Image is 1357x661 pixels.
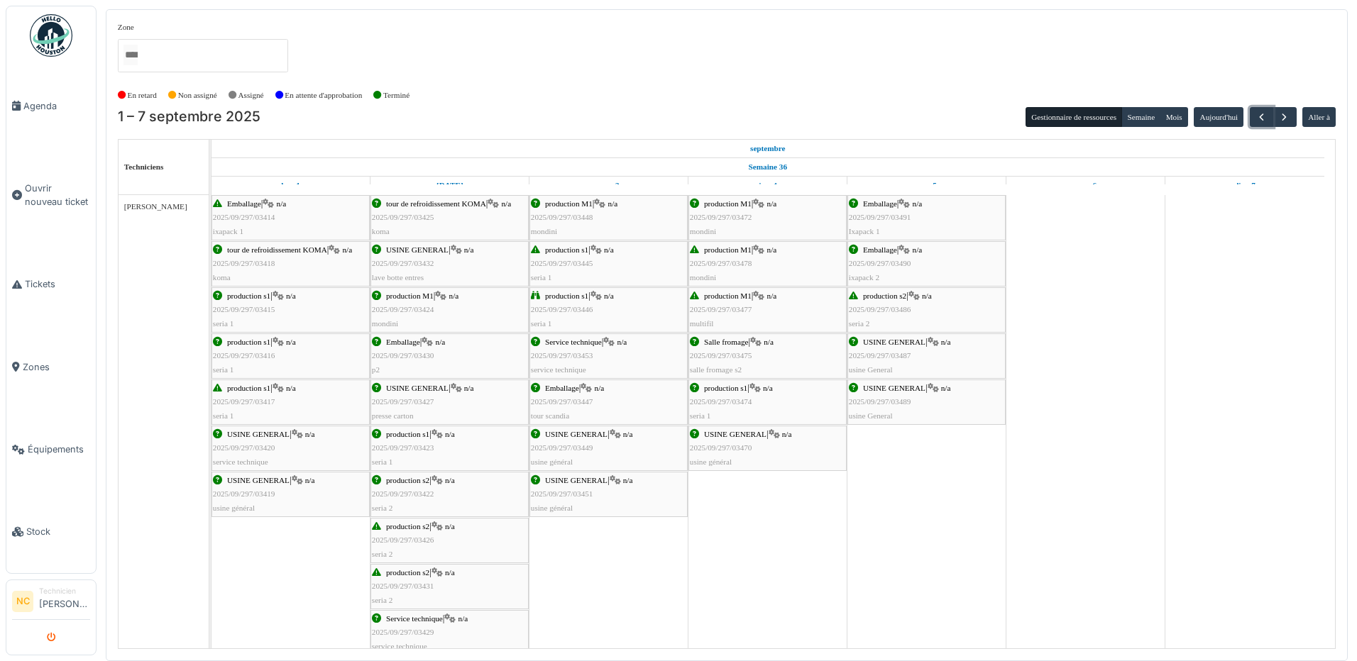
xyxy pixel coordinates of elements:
a: 5 septembre 2025 [913,177,940,194]
span: 2025/09/297/03425 [372,213,434,221]
span: n/a [277,199,287,208]
span: n/a [764,338,774,346]
a: 2 septembre 2025 [433,177,467,194]
div: | [372,428,527,469]
span: Tickets [25,277,90,291]
div: | [213,335,368,377]
span: n/a [922,291,932,300]
div: Technicien [39,586,90,596]
span: Emballage [863,245,897,254]
button: Précédent [1250,107,1273,128]
span: Emballage [545,384,579,392]
span: production s1 [386,430,429,438]
span: multifil [690,319,714,328]
img: Badge_color-CXgf-gQk.svg [30,14,72,57]
a: Stock [6,491,96,573]
span: tour de refroidissement KOMA [386,199,486,208]
span: production s1 [227,291,270,300]
span: 2025/09/297/03490 [849,259,911,267]
span: 2025/09/297/03431 [372,582,434,590]
span: seria 1 [372,457,393,466]
span: 2025/09/297/03472 [690,213,752,221]
span: ixapack 2 [849,273,879,282]
div: | [690,197,845,238]
label: En retard [128,89,157,101]
span: 2025/09/297/03470 [690,443,752,452]
span: n/a [445,522,455,531]
div: | [213,382,368,423]
span: n/a [464,245,474,254]
span: presse carton [372,411,414,420]
li: [PERSON_NAME] [39,586,90,616]
span: seria 1 [213,319,234,328]
a: Ouvrir nouveau ticket [6,147,96,243]
a: Semaine 36 [745,158,791,176]
span: 2025/09/297/03489 [849,397,911,406]
a: 3 septembre 2025 [595,177,622,194]
span: n/a [623,430,633,438]
input: Tous [123,45,138,65]
div: | [690,382,845,423]
span: seria 1 [213,411,234,420]
div: | [531,197,686,238]
div: | [372,289,527,330]
label: Non assigné [178,89,217,101]
span: production s2 [386,476,429,484]
span: p2 [372,365,380,374]
span: 2025/09/297/03447 [531,397,593,406]
span: [PERSON_NAME] [124,202,187,211]
span: Service technique [386,614,443,623]
button: Semaine [1121,107,1160,127]
span: production s2 [386,522,429,531]
span: Agenda [23,99,90,113]
div: | [849,382,1004,423]
span: Salle fromage [704,338,748,346]
div: | [372,474,527,515]
div: | [372,197,527,238]
a: 1 septembre 2025 [747,140,789,157]
span: 2025/09/297/03426 [372,535,434,544]
span: production s1 [545,245,588,254]
span: mondini [690,227,716,235]
span: USINE GENERAL [386,384,449,392]
div: | [531,243,686,284]
span: 2025/09/297/03417 [213,397,275,406]
span: n/a [767,291,777,300]
span: usine général [213,504,255,512]
div: | [372,612,527,653]
span: 2025/09/297/03453 [531,351,593,360]
span: 2025/09/297/03424 [372,305,434,313]
span: n/a [767,245,777,254]
span: Zones [23,360,90,374]
span: production M1 [386,291,434,300]
span: n/a [445,476,455,484]
span: n/a [343,245,353,254]
span: n/a [913,245,923,254]
span: 2025/09/297/03446 [531,305,593,313]
span: tour scandia [531,411,569,420]
span: production M1 [545,199,593,208]
span: koma [213,273,231,282]
span: n/a [595,384,605,392]
div: | [372,520,527,561]
div: | [849,243,1004,284]
button: Gestionnaire de ressources [1026,107,1122,127]
span: 2025/09/297/03474 [690,397,752,406]
div: | [531,428,686,469]
h2: 1 – 7 septembre 2025 [118,109,260,126]
label: Terminé [383,89,410,101]
button: Aller à [1302,107,1336,127]
span: USINE GENERAL [227,476,290,484]
span: n/a [436,338,446,346]
span: n/a [608,199,618,208]
span: lave botte entres [372,273,424,282]
span: 2025/09/297/03478 [690,259,752,267]
div: | [213,289,368,330]
span: koma [372,227,390,235]
span: ixapack 1 [213,227,243,235]
span: USINE GENERAL [386,245,449,254]
span: Stock [26,525,90,538]
span: production s1 [704,384,747,392]
span: n/a [604,291,614,300]
span: Emballage [863,199,897,208]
